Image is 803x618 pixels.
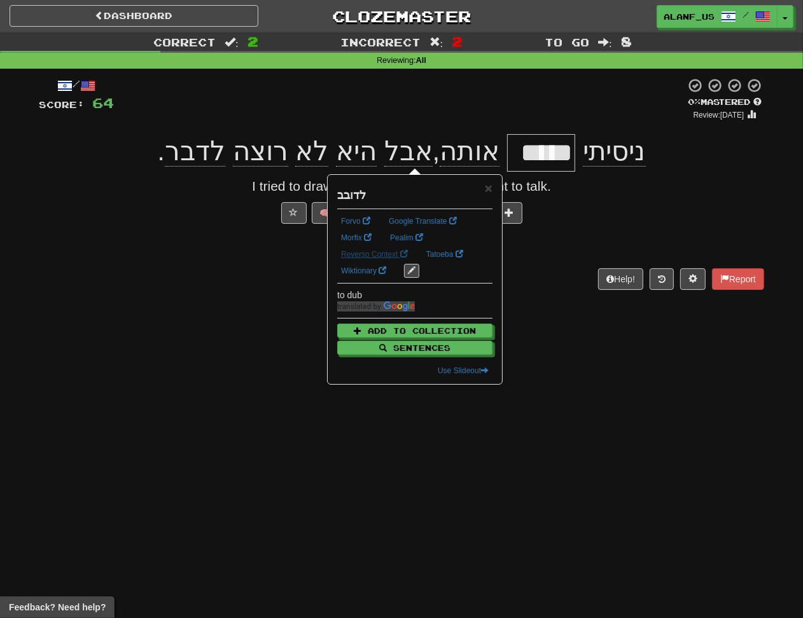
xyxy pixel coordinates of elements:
div: to dub [337,289,492,301]
div: I tried to draw her out, but she doesn't want to talk. [39,177,764,196]
div: Mastered [685,97,764,108]
button: edit links [404,264,419,278]
a: Tatoeba [422,247,467,261]
a: Pealim [386,231,427,245]
button: Use Slideout [434,364,492,378]
span: 2 [452,34,463,49]
span: היא [336,136,377,167]
button: 🧠 [312,202,339,224]
span: alanf_us [664,11,715,22]
a: Morfix [337,231,375,245]
a: Clozemaster [277,5,526,27]
span: אבל [384,136,433,167]
span: לא [295,136,328,167]
span: : [225,37,239,48]
button: Close [485,181,492,195]
button: Sentences [337,341,492,355]
span: Open feedback widget [9,601,106,614]
a: Dashboard [10,5,258,27]
a: Google Translate [385,214,461,228]
span: 64 [92,95,114,111]
span: 2 [248,34,258,49]
span: : [429,37,443,48]
span: אותה [440,136,499,167]
span: × [485,181,492,195]
span: / [743,10,749,19]
strong: All [416,56,426,65]
span: , . [157,136,507,167]
button: Add to Collection [337,324,492,338]
a: Wiktionary [337,264,390,278]
span: 0 % [688,97,701,107]
span: Incorrect [340,36,421,48]
strong: לדובב [337,189,366,202]
button: Help! [598,268,643,290]
span: רוצה [233,136,288,167]
small: Review: [DATE] [694,111,744,120]
div: / [39,78,114,93]
button: Round history (alt+y) [650,268,674,290]
span: To go [545,36,589,48]
span: Score: [39,99,85,110]
a: Reverso Context [337,247,412,261]
span: ניסיתי [583,136,646,167]
a: Forvo [337,214,374,228]
button: Add to collection (alt+a) [497,202,522,224]
img: Color short [337,301,415,312]
span: : [598,37,612,48]
button: Favorite sentence (alt+f) [281,202,307,224]
span: לדבר [165,136,225,167]
span: Correct [153,36,216,48]
button: Report [712,268,764,290]
span: 8 [621,34,632,49]
a: alanf_us / [657,5,778,28]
